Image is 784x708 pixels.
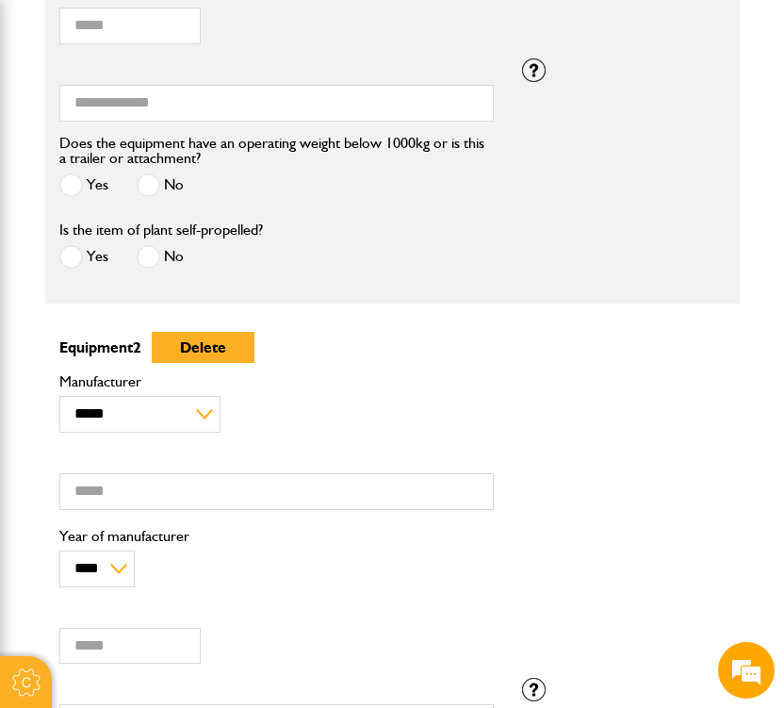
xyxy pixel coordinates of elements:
[24,174,344,216] input: Enter your last name
[59,245,108,269] label: Yes
[59,529,494,544] label: Year of manufacturer
[32,105,79,131] img: d_20077148190_company_1631870298795_20077148190
[59,222,263,238] label: Is the item of plant self-propelled?
[98,106,317,130] div: Chat with us now
[137,245,184,269] label: No
[24,230,344,272] input: Enter your email address
[309,9,354,55] div: Minimize live chat window
[59,332,494,363] p: Equipment
[24,341,344,565] textarea: Type your message and hit 'Enter'
[133,338,141,356] span: 2
[137,173,184,197] label: No
[59,374,494,389] label: Manufacturer
[24,286,344,327] input: Enter your phone number
[152,332,254,363] button: Delete
[59,173,108,197] label: Yes
[59,136,494,166] label: Does the equipment have an operating weight below 1000kg or is this a trailer or attachment?
[256,581,342,606] em: Start Chat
